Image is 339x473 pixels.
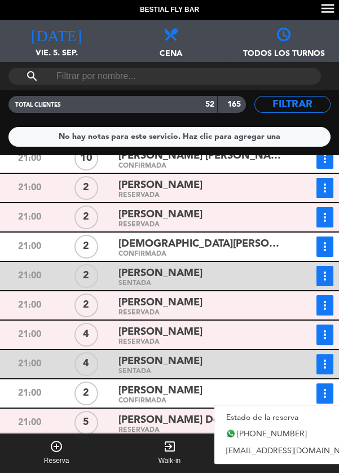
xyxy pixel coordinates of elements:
[316,295,333,316] button: more_vert
[1,178,58,198] div: 21:00
[74,205,98,229] div: 2
[118,193,281,198] div: RESERVADA
[55,68,274,85] input: Filtrar por nombre...
[254,96,331,113] button: Filtrar
[227,100,243,108] strong: 165
[140,5,199,16] span: Bestial Fly Bar
[318,152,332,165] i: more_vert
[31,25,82,41] i: [DATE]
[118,369,281,374] div: SENTADA
[118,281,281,286] div: SENTADA
[118,164,281,169] div: CONFIRMADA
[118,265,202,282] span: [PERSON_NAME]
[316,207,333,227] button: more_vert
[1,266,58,286] div: 21:00
[59,130,280,143] div: No hay notas para este servicio. Haz clic para agregar una
[118,310,281,316] div: RESERVADA
[74,352,98,376] div: 4
[159,456,181,467] span: Walk-in
[74,294,98,317] div: 2
[205,100,214,108] strong: 52
[74,147,98,170] div: 10
[1,295,58,316] div: 21:00
[118,177,202,194] span: [PERSON_NAME]
[74,382,98,405] div: 2
[44,456,69,467] span: Reserva
[118,353,202,370] span: [PERSON_NAME]
[316,178,333,198] button: more_vert
[118,236,281,252] span: [DEMOGRAPHIC_DATA][PERSON_NAME]
[118,398,281,404] div: CONFIRMADA
[118,324,202,340] span: [PERSON_NAME]
[118,412,281,428] span: [PERSON_NAME] Del [PERSON_NAME]
[318,357,332,371] i: more_vert
[316,354,333,374] button: more_vert
[74,264,98,288] div: 2
[1,207,58,227] div: 21:00
[316,325,333,345] button: more_vert
[318,240,332,253] i: more_vert
[318,269,332,283] i: more_vert
[318,181,332,195] i: more_vert
[316,236,333,257] button: more_vert
[316,148,333,169] button: more_vert
[113,433,226,473] button: exit_to_appWalk-in
[1,354,58,374] div: 21:00
[118,383,202,399] span: [PERSON_NAME]
[118,295,202,311] span: [PERSON_NAME]
[237,428,307,441] span: [PHONE_NUMBER]
[74,176,98,200] div: 2
[74,323,98,347] div: 4
[1,148,58,169] div: 21:00
[318,328,332,341] i: more_vert
[118,340,281,345] div: RESERVADA
[1,325,58,345] div: 21:00
[74,411,98,435] div: 5
[318,211,332,224] i: more_vert
[118,207,202,223] span: [PERSON_NAME]
[1,413,58,433] div: 21:00
[50,440,63,453] i: add_circle_outline
[74,235,98,259] div: 2
[316,383,333,404] button: more_vert
[118,252,281,257] div: CONFIRMADA
[118,222,281,227] div: RESERVADA
[15,102,61,108] span: TOTAL CLIENTES
[118,148,281,164] span: [PERSON_NAME] [PERSON_NAME]
[25,69,39,83] i: search
[118,428,281,433] div: RESERVADA
[162,440,176,453] i: exit_to_app
[316,266,333,286] button: more_vert
[1,236,58,257] div: 21:00
[318,299,332,312] i: more_vert
[1,383,58,404] div: 21:00
[318,387,332,400] i: more_vert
